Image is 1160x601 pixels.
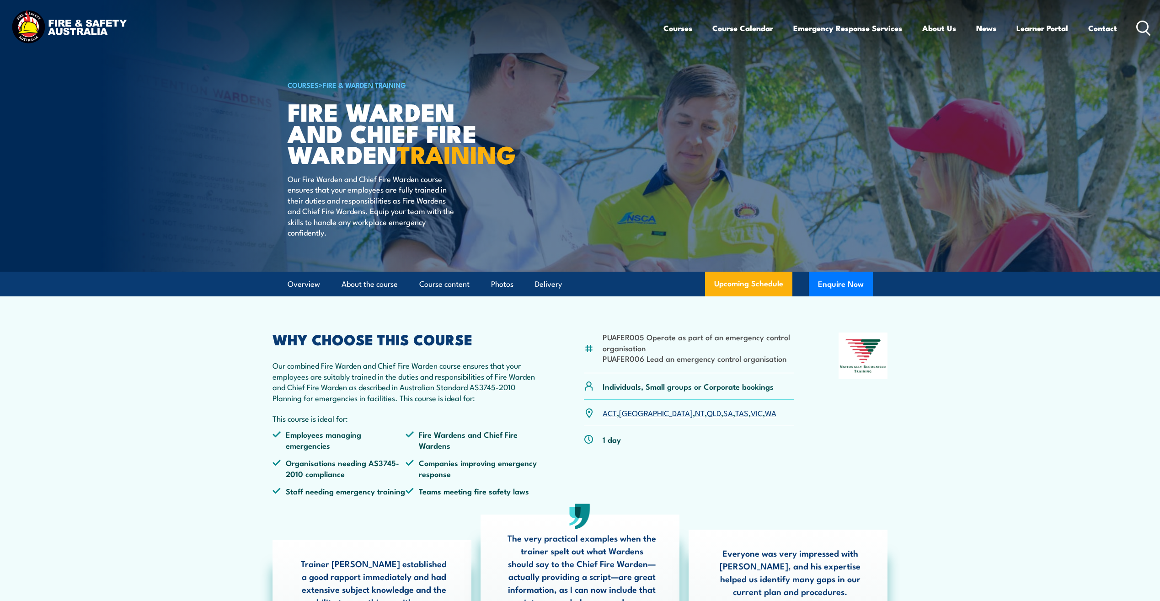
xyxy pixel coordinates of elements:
a: QLD [707,407,721,418]
p: Our Fire Warden and Chief Fire Warden course ensures that your employees are fully trained in the... [288,173,454,237]
img: Nationally Recognised Training logo. [839,333,888,379]
a: Upcoming Schedule [705,272,792,296]
a: Fire & Warden Training [323,80,406,90]
a: WA [765,407,776,418]
a: NT [695,407,705,418]
a: COURSES [288,80,319,90]
a: About the course [342,272,398,296]
a: ACT [603,407,617,418]
li: PUAFER005 Operate as part of an emergency control organisation [603,332,794,353]
a: Photos [491,272,513,296]
h2: WHY CHOOSE THIS COURSE [273,333,540,345]
a: TAS [735,407,748,418]
a: Courses [663,16,692,40]
li: Companies improving emergency response [406,457,539,479]
a: [GEOGRAPHIC_DATA] [619,407,693,418]
li: Staff needing emergency training [273,486,406,496]
li: Employees managing emergencies [273,429,406,451]
a: Emergency Response Services [793,16,902,40]
li: Fire Wardens and Chief Fire Wardens [406,429,539,451]
h6: > [288,79,513,90]
a: Contact [1088,16,1117,40]
a: About Us [922,16,956,40]
h1: Fire Warden and Chief Fire Warden [288,101,513,165]
p: , , , , , , , [603,408,776,418]
p: This course is ideal for: [273,413,540,424]
a: Overview [288,272,320,296]
a: Course content [419,272,470,296]
li: Organisations needing AS3745-2010 compliance [273,457,406,479]
p: Our combined Fire Warden and Chief Fire Warden course ensures that your employees are suitably tr... [273,360,540,403]
p: 1 day [603,434,621,445]
a: Learner Portal [1016,16,1068,40]
a: SA [723,407,733,418]
a: Delivery [535,272,562,296]
li: PUAFER006 Lead an emergency control organisation [603,353,794,364]
a: Course Calendar [712,16,773,40]
strong: TRAINING [397,134,516,172]
p: Everyone was very impressed with [PERSON_NAME], and his expertise helped us identify many gaps in... [716,547,865,598]
button: Enquire Now [809,272,873,296]
li: Teams meeting fire safety laws [406,486,539,496]
p: Individuals, Small groups or Corporate bookings [603,381,774,392]
a: VIC [751,407,763,418]
a: News [976,16,996,40]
